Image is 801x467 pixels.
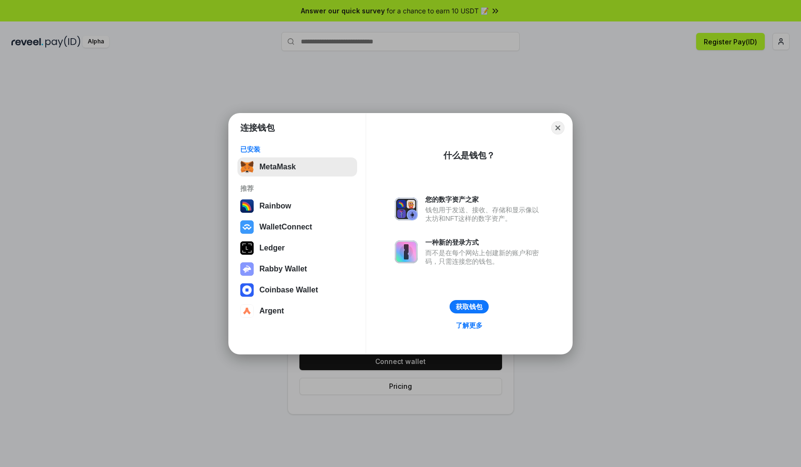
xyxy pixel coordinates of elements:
[395,197,418,220] img: svg+xml,%3Csvg%20xmlns%3D%22http%3A%2F%2Fwww.w3.org%2F2000%2Fsvg%22%20fill%3D%22none%22%20viewBox...
[237,301,357,321] button: Argent
[240,145,354,154] div: 已安装
[425,249,544,266] div: 而不是在每个网站上创建新的账户和密码，只需连接您的钱包。
[551,121,565,135] button: Close
[240,184,354,193] div: 推荐
[259,265,307,273] div: Rabby Wallet
[259,223,312,231] div: WalletConnect
[425,238,544,247] div: 一种新的登录方式
[237,157,357,176] button: MetaMask
[450,300,489,313] button: 获取钱包
[259,307,284,315] div: Argent
[259,244,285,252] div: Ledger
[456,321,483,330] div: 了解更多
[240,304,254,318] img: svg+xml,%3Csvg%20width%3D%2228%22%20height%3D%2228%22%20viewBox%3D%220%200%2028%2028%22%20fill%3D...
[240,199,254,213] img: svg+xml,%3Csvg%20width%3D%22120%22%20height%3D%22120%22%20viewBox%3D%220%200%20120%20120%22%20fil...
[240,220,254,234] img: svg+xml,%3Csvg%20width%3D%2228%22%20height%3D%2228%22%20viewBox%3D%220%200%2028%2028%22%20fill%3D...
[240,241,254,255] img: svg+xml,%3Csvg%20xmlns%3D%22http%3A%2F%2Fwww.w3.org%2F2000%2Fsvg%22%20width%3D%2228%22%20height%3...
[425,206,544,223] div: 钱包用于发送、接收、存储和显示像以太坊和NFT这样的数字资产。
[240,262,254,276] img: svg+xml,%3Csvg%20xmlns%3D%22http%3A%2F%2Fwww.w3.org%2F2000%2Fsvg%22%20fill%3D%22none%22%20viewBox...
[240,160,254,174] img: svg+xml,%3Csvg%20fill%3D%22none%22%20height%3D%2233%22%20viewBox%3D%220%200%2035%2033%22%20width%...
[425,195,544,204] div: 您的数字资产之家
[259,286,318,294] div: Coinbase Wallet
[240,283,254,297] img: svg+xml,%3Csvg%20width%3D%2228%22%20height%3D%2228%22%20viewBox%3D%220%200%2028%2028%22%20fill%3D...
[450,319,488,332] a: 了解更多
[259,202,291,210] div: Rainbow
[259,163,296,171] div: MetaMask
[237,280,357,300] button: Coinbase Wallet
[456,302,483,311] div: 获取钱包
[395,240,418,263] img: svg+xml,%3Csvg%20xmlns%3D%22http%3A%2F%2Fwww.w3.org%2F2000%2Fsvg%22%20fill%3D%22none%22%20viewBox...
[240,122,275,134] h1: 连接钱包
[237,218,357,237] button: WalletConnect
[237,259,357,279] button: Rabby Wallet
[237,197,357,216] button: Rainbow
[443,150,495,161] div: 什么是钱包？
[237,239,357,258] button: Ledger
